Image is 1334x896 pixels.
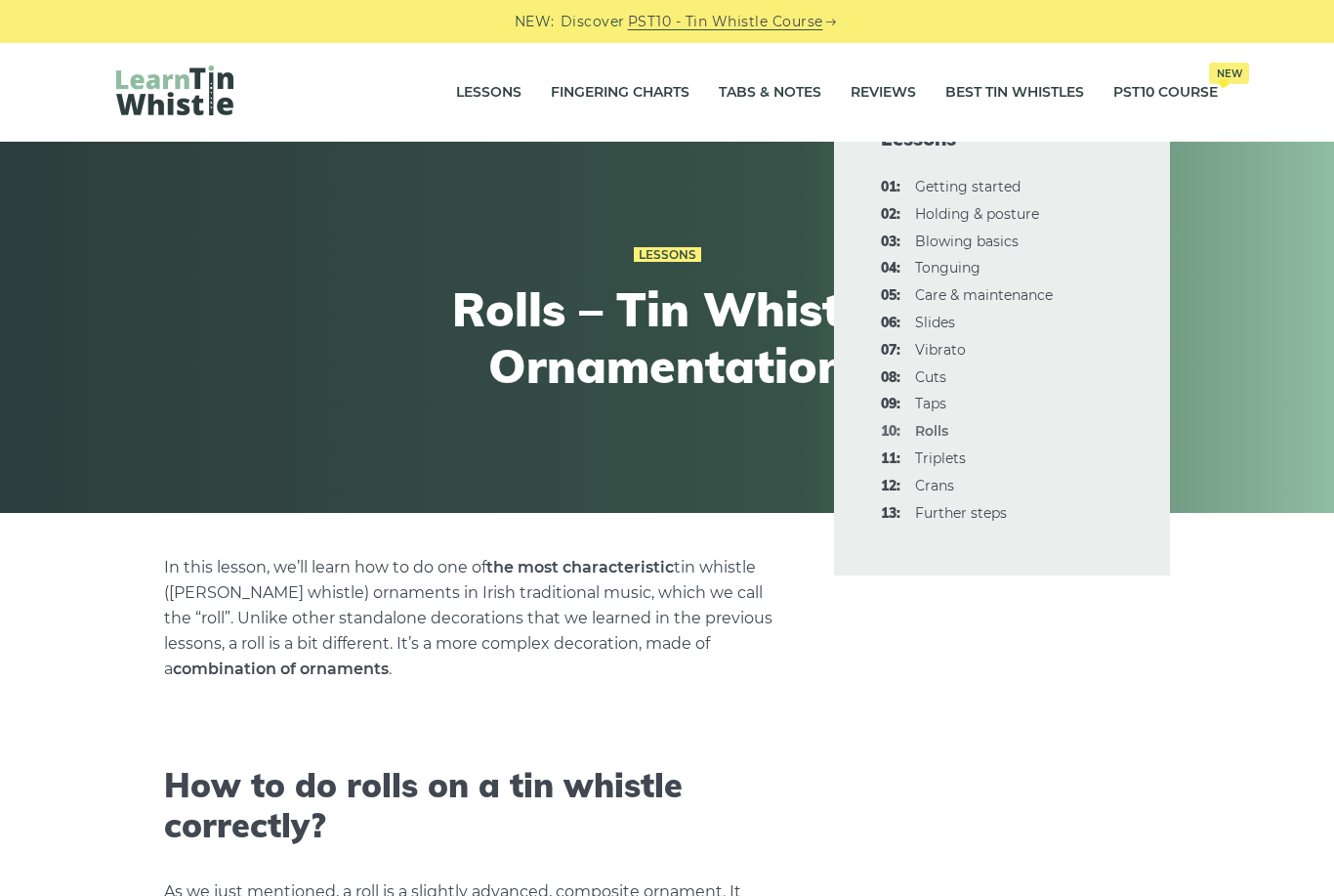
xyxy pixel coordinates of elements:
span: 08: [881,366,900,390]
a: 05:Care & maintenance [915,286,1053,304]
span: 06: [881,312,900,335]
strong: the most characteristic [486,558,674,576]
span: 09: [881,393,900,416]
img: LearnTinWhistle.com [116,65,233,115]
a: 11:Triplets [915,449,966,467]
a: 01:Getting started [915,178,1021,195]
h2: How to do rolls on a tin whistle correctly? [164,766,787,846]
strong: Rolls [915,422,948,440]
a: 12:Crans [915,477,954,494]
a: Best Tin Whistles [945,68,1084,117]
a: Reviews [851,68,916,117]
span: 13: [881,502,900,526]
span: New [1209,63,1249,84]
span: 03: [881,231,900,254]
a: 13:Further steps [915,504,1007,522]
a: 07:Vibrato [915,341,966,359]
a: 04:Tonguing [915,259,980,277]
span: 12: [881,475,900,498]
a: PST10 CourseNew [1113,68,1218,117]
a: 09:Taps [915,395,946,412]
span: 11: [881,448,900,471]
span: 07: [881,339,900,363]
a: 03:Blowing basics [915,233,1019,250]
span: 05: [881,284,900,308]
strong: combination of ornaments [173,660,389,678]
span: 01: [881,176,900,199]
a: Tabs & Notes [719,68,821,117]
p: In this lesson, we’ll learn how to do one of tin whistle ([PERSON_NAME] whistle) ornaments in Iri... [164,555,787,682]
a: 06:Slides [915,314,955,331]
span: 02: [881,203,900,227]
span: 04: [881,257,900,280]
a: 08:Cuts [915,368,946,386]
a: Fingering Charts [551,68,689,117]
a: 02:Holding & posture [915,205,1039,223]
span: 10: [881,420,900,444]
a: Lessons [456,68,521,117]
h1: Rolls – Tin Whistle Ornamentation [308,281,1026,394]
a: Lessons [634,247,701,263]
